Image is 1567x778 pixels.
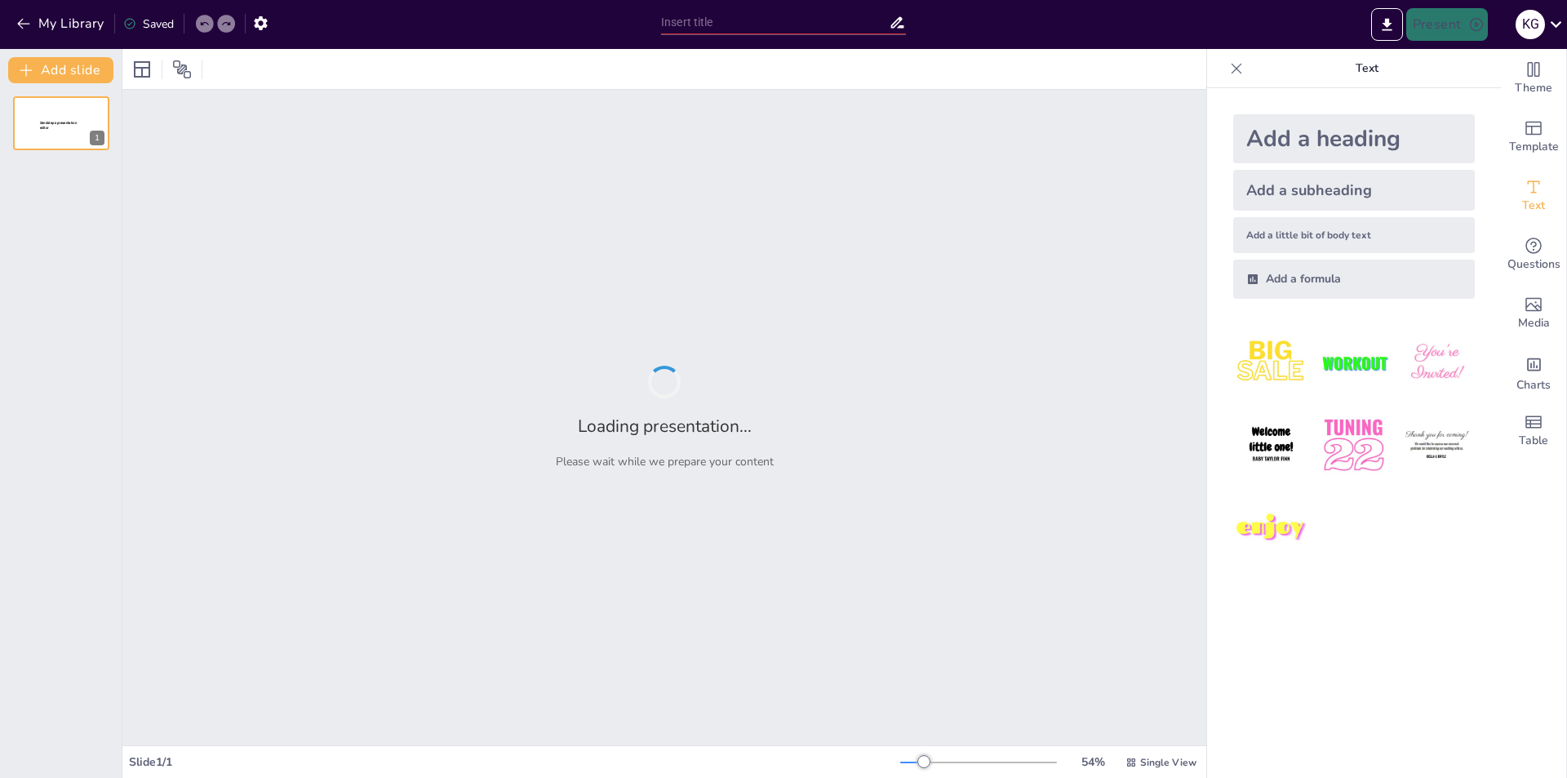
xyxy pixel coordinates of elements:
[578,415,752,438] h2: Loading presentation...
[1518,314,1550,332] span: Media
[1233,325,1309,401] img: 1.jpeg
[1073,754,1112,770] div: 54 %
[1516,376,1551,394] span: Charts
[1501,402,1566,460] div: Add a table
[1522,197,1545,215] span: Text
[1233,407,1309,483] img: 4.jpeg
[1399,407,1475,483] img: 6.jpeg
[1509,138,1559,156] span: Template
[1250,49,1485,88] p: Text
[1519,432,1548,450] span: Table
[172,60,192,79] span: Position
[8,57,113,83] button: Add slide
[12,11,111,37] button: My Library
[1515,79,1552,97] span: Theme
[1516,8,1545,41] button: K G
[1140,756,1196,769] span: Single View
[129,56,155,82] div: Layout
[129,754,900,770] div: Slide 1 / 1
[1233,217,1475,253] div: Add a little bit of body text
[1233,260,1475,299] div: Add a formula
[1501,108,1566,167] div: Add ready made slides
[1501,49,1566,108] div: Change the overall theme
[1316,407,1392,483] img: 5.jpeg
[1501,343,1566,402] div: Add charts and graphs
[1233,170,1475,211] div: Add a subheading
[1406,8,1488,41] button: Present
[1399,325,1475,401] img: 3.jpeg
[40,121,77,130] span: Sendsteps presentation editor
[1316,325,1392,401] img: 2.jpeg
[661,11,889,34] input: Insert title
[1371,8,1403,41] button: Export to PowerPoint
[1501,284,1566,343] div: Add images, graphics, shapes or video
[556,454,774,469] p: Please wait while we prepare your content
[1233,114,1475,163] div: Add a heading
[90,131,104,145] div: 1
[1516,10,1545,39] div: K G
[1501,167,1566,225] div: Add text boxes
[1233,491,1309,567] img: 7.jpeg
[1507,256,1560,273] span: Questions
[1501,225,1566,284] div: Get real-time input from your audience
[123,16,174,32] div: Saved
[13,96,109,150] div: 1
